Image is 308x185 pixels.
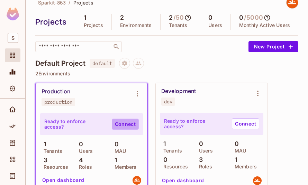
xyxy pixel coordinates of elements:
p: Resources [160,164,188,169]
p: 4 [75,157,83,164]
p: Users [75,148,93,154]
p: Environments [120,22,152,28]
p: Roles [75,164,92,170]
p: Roles [196,164,212,169]
p: Users [208,22,222,28]
p: 0 [196,140,203,147]
span: Project settings [119,61,130,68]
div: Workspace: Sparkit-863 [5,30,20,46]
a: Connect [112,119,139,130]
p: Tenants [40,148,62,154]
p: Monthly Active Users [239,22,290,28]
button: Environment settings [251,86,265,100]
p: MAU [231,148,246,154]
h5: 0 [239,14,243,21]
p: Ready to enforce access? [44,119,106,130]
p: MAU [111,148,126,154]
p: Ready to enforce access? [164,118,226,129]
span: default [90,59,115,68]
div: production [44,99,72,105]
div: dev [164,99,172,104]
p: 0 [231,140,239,147]
p: 0 [111,141,119,148]
p: Tenants [160,148,182,154]
div: Directory [5,136,20,150]
div: Production [42,88,70,95]
div: Development [161,88,196,95]
p: 0 [160,156,167,163]
div: Projects [5,48,20,62]
span: S [8,33,18,43]
div: Projects [35,17,72,27]
button: New Project [248,41,298,52]
div: Home [5,103,20,117]
p: 2 Environments [35,71,298,76]
button: Environment settings [130,87,144,101]
h5: 1 [84,14,86,21]
div: Policy [5,119,20,133]
p: 3 [196,156,203,163]
div: Settings [5,82,20,95]
div: Elements [5,152,20,166]
p: 0 [75,141,83,148]
p: 1 [231,156,237,163]
p: Projects [84,22,103,28]
h5: 2 [169,14,173,21]
h4: Default Project [35,59,85,67]
p: Tenants [169,22,188,28]
p: 1 [111,157,117,164]
h5: 2 [120,14,124,21]
img: trysparkit@gmail.com [133,176,141,185]
h5: / 5000 [244,14,263,21]
div: Monitoring [5,65,20,79]
p: Resources [40,164,68,170]
a: Connect [232,118,259,129]
p: 1 [160,140,166,147]
img: SReyMgAAAABJRU5ErkJggg== [7,8,19,20]
h5: 0 [208,14,212,21]
h5: / 50 [173,14,184,21]
p: Members [111,164,137,170]
p: Members [231,164,257,169]
p: 3 [40,157,47,164]
p: 1 [40,141,46,148]
img: trysparkit@gmail.com [253,176,262,185]
div: Audit Log [5,169,20,183]
p: Users [196,148,213,154]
